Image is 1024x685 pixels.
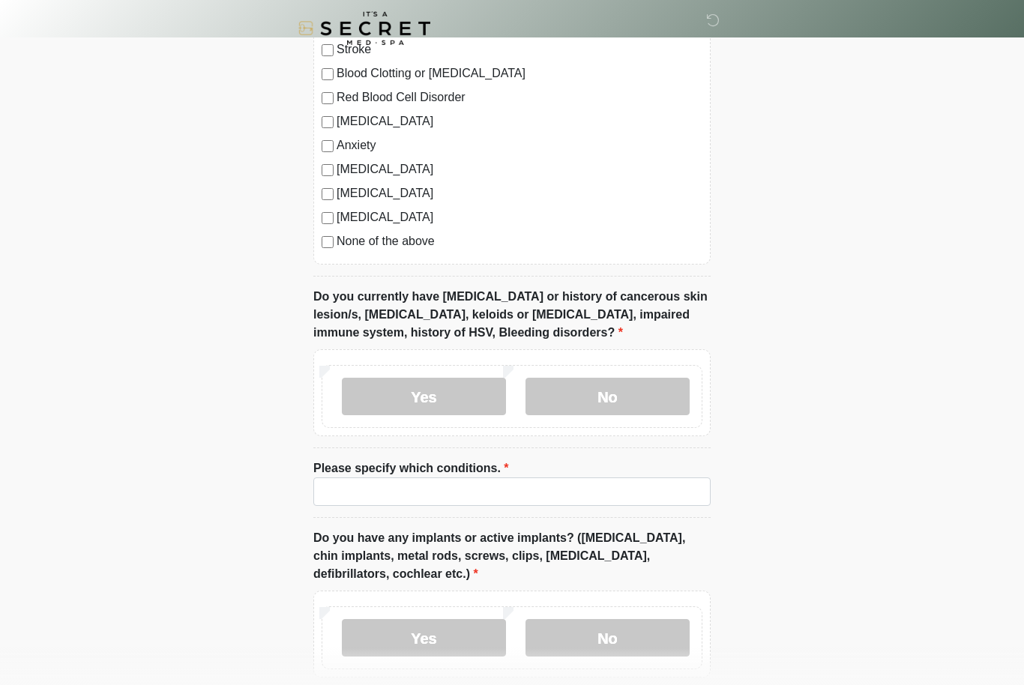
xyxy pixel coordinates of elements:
[322,140,334,152] input: Anxiety
[337,160,702,178] label: [MEDICAL_DATA]
[337,232,702,250] label: None of the above
[322,188,334,200] input: [MEDICAL_DATA]
[342,619,506,657] label: Yes
[322,236,334,248] input: None of the above
[322,92,334,104] input: Red Blood Cell Disorder
[337,208,702,226] label: [MEDICAL_DATA]
[322,116,334,128] input: [MEDICAL_DATA]
[337,64,702,82] label: Blood Clotting or [MEDICAL_DATA]
[525,619,690,657] label: No
[337,112,702,130] label: [MEDICAL_DATA]
[525,378,690,415] label: No
[337,184,702,202] label: [MEDICAL_DATA]
[322,212,334,224] input: [MEDICAL_DATA]
[313,288,711,342] label: Do you currently have [MEDICAL_DATA] or history of cancerous skin lesion/s, [MEDICAL_DATA], keloi...
[337,136,702,154] label: Anxiety
[322,68,334,80] input: Blood Clotting or [MEDICAL_DATA]
[298,11,430,45] img: It's A Secret Med Spa Logo
[313,459,509,477] label: Please specify which conditions.
[342,378,506,415] label: Yes
[337,88,702,106] label: Red Blood Cell Disorder
[313,529,711,583] label: Do you have any implants or active implants? ([MEDICAL_DATA], chin implants, metal rods, screws, ...
[322,164,334,176] input: [MEDICAL_DATA]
